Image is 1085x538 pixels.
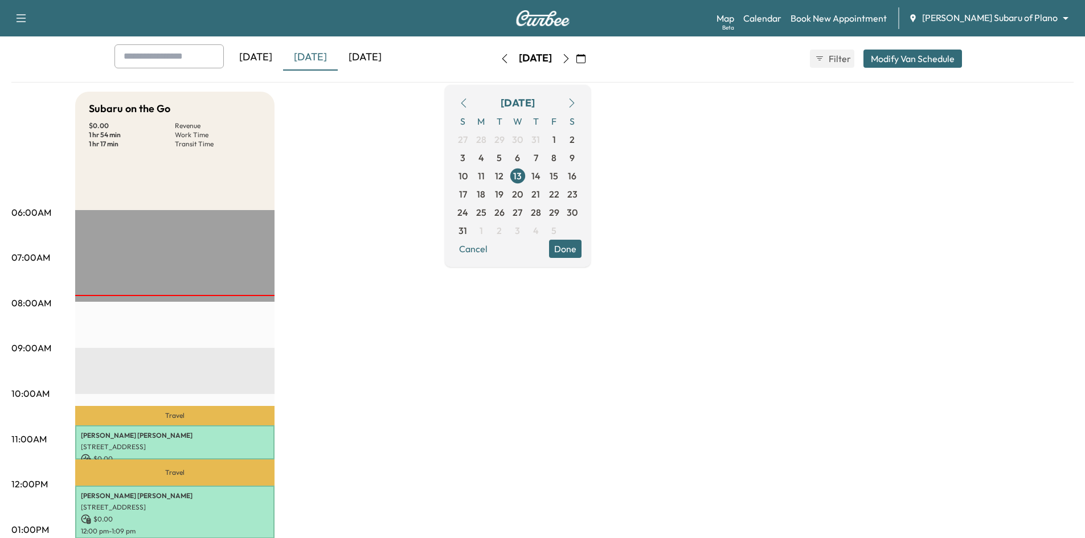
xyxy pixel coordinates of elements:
p: $ 0.00 [89,121,175,130]
div: [DATE] [501,95,535,111]
span: 4 [533,224,539,237]
span: 5 [497,151,502,165]
a: Calendar [743,11,781,25]
span: T [490,112,509,130]
span: 9 [570,151,575,165]
p: Revenue [175,121,261,130]
span: 1 [480,224,483,237]
span: Filter [829,52,849,65]
span: 13 [513,169,522,183]
span: 20 [512,187,523,201]
span: S [454,112,472,130]
span: F [545,112,563,130]
span: 23 [567,187,578,201]
p: 07:00AM [11,250,50,264]
span: 3 [515,224,520,237]
span: 6 [515,151,520,165]
span: 19 [495,187,503,201]
p: Transit Time [175,139,261,149]
button: Modify Van Schedule [863,50,962,68]
span: 31 [531,133,540,146]
p: 1 hr 54 min [89,130,175,139]
span: 31 [458,224,467,237]
button: Cancel [454,240,493,258]
span: 30 [567,206,578,219]
div: [DATE] [519,51,552,65]
p: 12:00PM [11,477,48,491]
div: [DATE] [283,44,338,71]
p: Travel [75,406,275,425]
span: 16 [568,169,576,183]
img: Curbee Logo [515,10,570,26]
button: Done [549,240,582,258]
span: 27 [458,133,468,146]
span: 2 [570,133,575,146]
span: 4 [478,151,484,165]
span: [PERSON_NAME] Subaru of Plano [922,11,1058,24]
a: Book New Appointment [791,11,887,25]
span: 17 [459,187,467,201]
div: Beta [722,23,734,32]
span: T [527,112,545,130]
span: 11 [478,169,485,183]
p: $ 0.00 [81,514,269,524]
span: 30 [512,133,523,146]
span: 12 [495,169,503,183]
span: 24 [457,206,468,219]
a: MapBeta [716,11,734,25]
p: Travel [75,459,275,486]
p: $ 0.00 [81,454,269,464]
div: [DATE] [338,44,392,71]
span: M [472,112,490,130]
span: 1 [552,133,556,146]
p: [STREET_ADDRESS] [81,503,269,512]
span: 28 [476,133,486,146]
span: 8 [551,151,556,165]
span: 7 [534,151,538,165]
span: 28 [531,206,541,219]
span: W [509,112,527,130]
p: 10:00AM [11,387,50,400]
h5: Subaru on the Go [89,101,170,117]
span: 29 [549,206,559,219]
span: S [563,112,582,130]
p: 12:00 pm - 1:09 pm [81,527,269,536]
p: 08:00AM [11,296,51,310]
span: 27 [513,206,522,219]
p: [STREET_ADDRESS] [81,442,269,451]
p: 01:00PM [11,523,49,536]
span: 10 [458,169,468,183]
span: 29 [494,133,505,146]
p: [PERSON_NAME] [PERSON_NAME] [81,431,269,440]
span: 25 [476,206,486,219]
span: 26 [494,206,505,219]
span: 18 [477,187,485,201]
div: [DATE] [228,44,283,71]
span: 15 [550,169,558,183]
p: 06:00AM [11,206,51,219]
p: [PERSON_NAME] [PERSON_NAME] [81,491,269,500]
span: 5 [551,224,556,237]
span: 22 [549,187,559,201]
p: 11:00AM [11,432,47,446]
p: 1 hr 17 min [89,139,175,149]
span: 3 [460,151,465,165]
span: 14 [531,169,541,183]
span: 2 [497,224,502,237]
button: Filter [810,50,854,68]
p: Work Time [175,130,261,139]
span: 21 [531,187,540,201]
p: 09:00AM [11,341,51,355]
